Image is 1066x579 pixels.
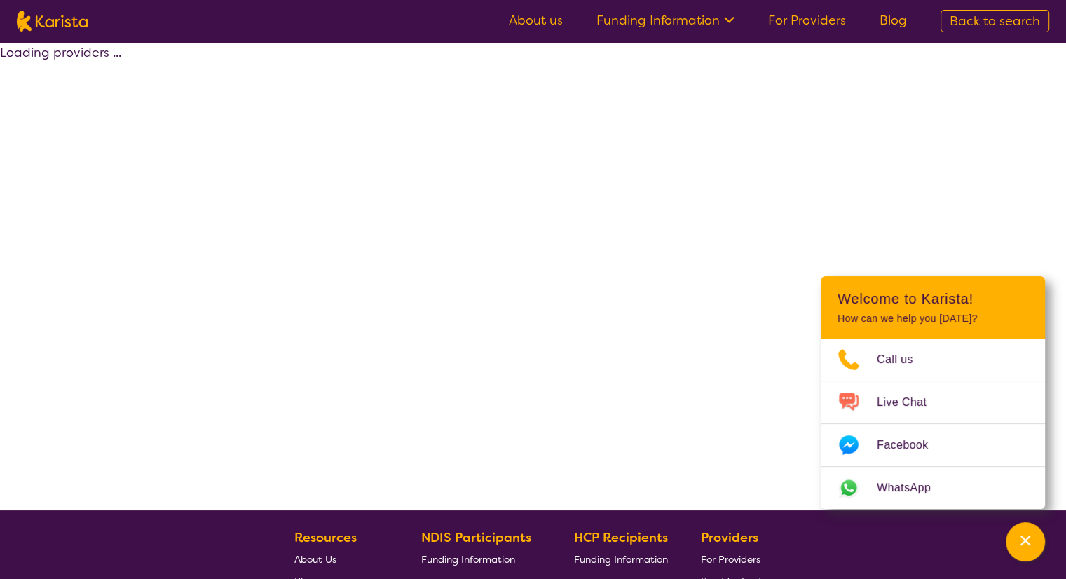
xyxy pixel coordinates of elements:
[880,12,907,29] a: Blog
[950,13,1040,29] span: Back to search
[421,553,515,566] span: Funding Information
[877,435,945,456] span: Facebook
[421,548,542,570] a: Funding Information
[294,529,357,546] b: Resources
[294,548,388,570] a: About Us
[821,276,1045,509] div: Channel Menu
[821,339,1045,509] ul: Choose channel
[596,12,734,29] a: Funding Information
[294,553,336,566] span: About Us
[941,10,1049,32] a: Back to search
[701,553,760,566] span: For Providers
[509,12,563,29] a: About us
[701,548,766,570] a: For Providers
[768,12,846,29] a: For Providers
[574,548,668,570] a: Funding Information
[701,529,758,546] b: Providers
[574,529,668,546] b: HCP Recipients
[1006,522,1045,561] button: Channel Menu
[838,313,1028,325] p: How can we help you [DATE]?
[421,529,531,546] b: NDIS Participants
[877,477,948,498] span: WhatsApp
[877,392,943,413] span: Live Chat
[877,349,930,370] span: Call us
[17,11,88,32] img: Karista logo
[838,290,1028,307] h2: Welcome to Karista!
[821,467,1045,509] a: Web link opens in a new tab.
[574,553,668,566] span: Funding Information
